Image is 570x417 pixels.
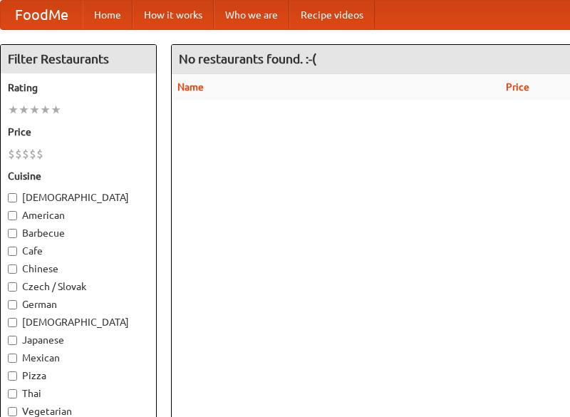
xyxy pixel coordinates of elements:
ng-pluralize: No restaurants found. :-( [179,52,316,66]
input: Mexican [8,354,17,363]
h5: Price [8,125,149,139]
a: FoodMe [1,1,83,29]
input: Vegetarian [8,407,17,416]
a: Who we are [214,1,289,29]
li: ★ [40,102,51,118]
label: German [8,297,149,312]
li: $ [29,146,36,162]
label: [DEMOGRAPHIC_DATA] [8,315,149,329]
li: $ [8,146,15,162]
a: Recipe videos [289,1,375,29]
input: Thai [8,389,17,398]
h5: Cuisine [8,169,149,183]
input: Czech / Slovak [8,282,17,292]
li: ★ [29,102,40,118]
li: ★ [51,102,61,118]
li: ★ [19,102,29,118]
label: Czech / Slovak [8,279,149,294]
label: Thai [8,386,149,401]
label: Chinese [8,262,149,276]
input: Chinese [8,264,17,274]
li: $ [36,146,43,162]
input: Japanese [8,336,17,345]
label: Cafe [8,244,149,258]
label: Barbecue [8,226,149,240]
input: Pizza [8,371,17,381]
h5: Rating [8,81,149,95]
label: American [8,208,149,222]
input: German [8,300,17,309]
label: Mexican [8,351,149,365]
li: $ [22,146,29,162]
input: [DEMOGRAPHIC_DATA] [8,318,17,327]
h4: Filter Restaurants [1,45,156,73]
input: Cafe [8,247,17,256]
label: [DEMOGRAPHIC_DATA] [8,190,149,205]
a: How it works [133,1,214,29]
li: ★ [8,102,19,118]
a: Price [506,81,529,93]
label: Pizza [8,369,149,383]
input: [DEMOGRAPHIC_DATA] [8,193,17,202]
a: Home [83,1,133,29]
input: American [8,211,17,220]
li: $ [15,146,22,162]
input: Barbecue [8,229,17,238]
a: Name [177,81,204,93]
label: Japanese [8,333,149,347]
